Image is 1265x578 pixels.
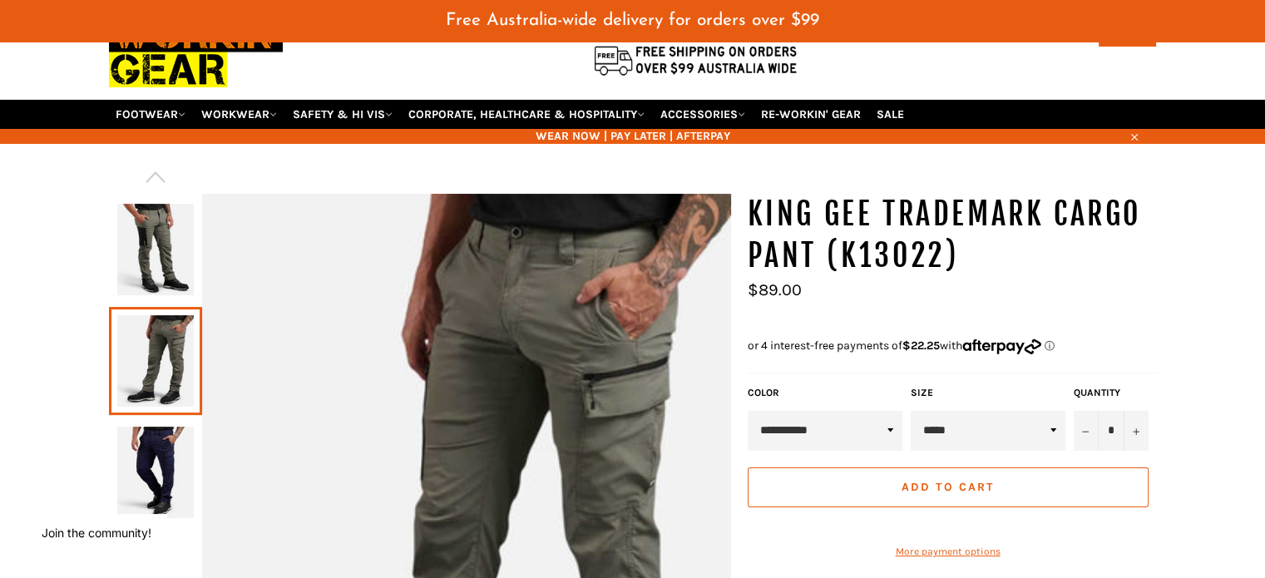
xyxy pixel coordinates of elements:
span: $89.00 [748,280,802,299]
a: SAFETY & HI VIS [286,100,399,129]
label: Size [911,386,1065,400]
button: Join the community! [42,526,151,540]
span: Add to Cart [902,480,994,494]
button: Add to Cart [748,467,1149,507]
a: FOOTWEAR [109,100,192,129]
a: More payment options [748,545,1149,559]
label: Quantity [1074,386,1149,400]
a: ACCESSORIES [654,100,752,129]
img: Workin Gear leaders in Workwear, Safety Boots, PPE, Uniforms. Australia's No.1 in Workwear [109,5,283,99]
img: KING GEE Trademark Cargo Pant (K13022) - Workin' Gear [117,204,194,295]
img: KING GEE Trademark Cargo Pant (K13022) - Workin' Gear [117,427,194,518]
img: Flat $9.95 shipping Australia wide [591,42,799,77]
a: CORPORATE, HEALTHCARE & HOSPITALITY [402,100,651,129]
a: SALE [870,100,911,129]
label: Color [748,386,902,400]
a: RE-WORKIN' GEAR [754,100,867,129]
a: WORKWEAR [195,100,284,129]
span: WEAR NOW | PAY LATER | AFTERPAY [109,128,1157,144]
span: Free Australia-wide delivery for orders over $99 [446,12,819,29]
h1: KING GEE Trademark Cargo Pant (K13022) [748,194,1157,276]
button: Reduce item quantity by one [1074,411,1099,451]
button: Increase item quantity by one [1124,411,1149,451]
